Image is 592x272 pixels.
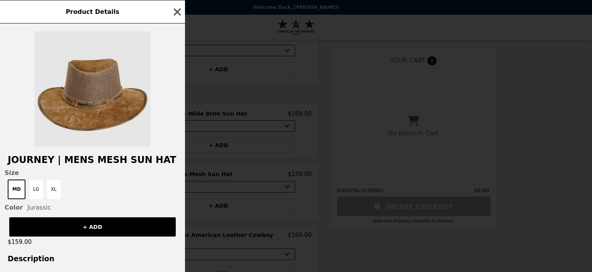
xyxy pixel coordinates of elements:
[8,180,25,199] button: MD
[5,204,180,211] div: Jurassic
[9,217,176,237] button: + ADD
[47,180,61,199] button: XL
[29,180,43,199] button: LG
[5,204,23,211] span: Color
[5,169,180,176] span: Size
[35,31,150,147] img: MD / Jurassic
[66,8,119,15] span: Product Details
